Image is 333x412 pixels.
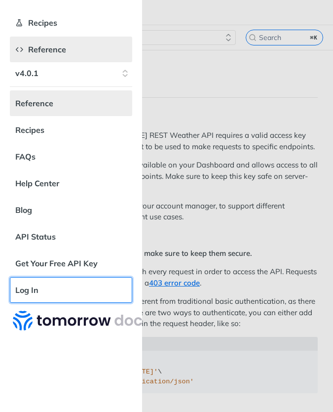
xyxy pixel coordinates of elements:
[10,277,132,303] a: Log In
[10,197,132,223] a: Blog
[28,18,57,28] span: Recipes
[10,144,132,169] a: FAQs
[28,44,66,54] span: Reference
[10,117,132,143] a: Recipes
[10,250,132,276] a: Get Your Free API Key
[10,224,132,249] a: API Status
[13,311,150,330] img: Tomorrow.io Weather API Docs
[10,37,132,62] a: Reference
[10,90,132,116] a: Reference
[10,10,132,36] a: Recipes
[10,170,132,196] a: Help Center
